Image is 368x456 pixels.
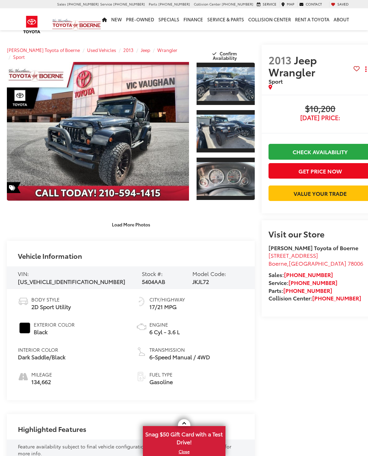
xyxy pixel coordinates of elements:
a: [PERSON_NAME] Toyota of Boerne [7,47,80,53]
a: Expand Photo 2 [197,109,255,153]
span: 6 Cyl - 3.6 L [149,328,180,336]
span: 134,662 [31,378,52,386]
span: 17/21 MPG [149,303,185,311]
img: 2013 Jeep Wrangler Sport [5,62,191,201]
a: Specials [156,8,181,30]
span: City/Highway [149,296,185,303]
strong: [PERSON_NAME] Toyota of Boerne [269,244,358,252]
span: 5404AAB [142,277,165,285]
span: Exterior Color [34,321,75,328]
a: New [109,8,124,30]
a: Sport [13,54,25,60]
span: Sport [269,77,283,85]
a: Wrangler [157,47,177,53]
span: 78006 [348,259,363,267]
span: Service [263,1,276,7]
img: 2013 Jeep Wrangler Sport [196,67,255,101]
span: #000000 [19,322,30,333]
span: Saved [337,1,349,7]
a: 2013 [123,47,134,53]
a: Rent a Toyota [293,8,332,30]
a: [PHONE_NUMBER] [284,271,333,278]
span: [GEOGRAPHIC_DATA] [289,259,346,267]
span: Boerne [269,259,287,267]
a: Used Vehicles [87,47,116,53]
span: Map [287,1,294,7]
a: Contact [297,2,324,7]
span: Confirm Availability [213,50,237,61]
a: Expand Photo 3 [197,157,255,201]
span: Transmission [149,346,210,353]
button: Load More Photos [107,218,155,230]
span: Collision Center [194,1,221,7]
a: Expand Photo 0 [7,62,189,201]
button: Confirm Availability [196,47,255,60]
img: Vic Vaughan Toyota of Boerne [52,19,101,31]
h2: Highlighted Features [18,425,86,433]
span: 6-Speed Manual / 4WD [149,353,210,361]
span: Contact [306,1,322,7]
strong: Parts: [269,286,332,294]
span: Black [34,328,75,336]
a: Jeep [141,47,150,53]
span: Dark Saddle/Black [18,353,65,361]
a: My Saved Vehicles [329,2,350,7]
span: [PHONE_NUMBER] [158,1,190,7]
a: Home [100,8,109,30]
span: Fuel Type [149,371,173,378]
img: Fuel Economy [136,296,147,307]
span: Engine [149,321,180,328]
a: Pre-Owned [124,8,156,30]
a: Map [280,2,296,7]
span: Service [100,1,112,7]
span: [PHONE_NUMBER] [113,1,145,7]
span: dropdown dots [365,66,367,72]
a: Service [255,2,278,7]
span: Special [7,182,21,193]
strong: Collision Center: [269,294,361,302]
span: Body Style [31,296,71,303]
span: [PHONE_NUMBER] [67,1,99,7]
i: mileage icon [18,371,28,381]
a: Finance [181,8,205,30]
span: [STREET_ADDRESS] [269,251,318,259]
img: 2013 Jeep Wrangler Sport [196,162,255,196]
span: Snag $50 Gift Card with a Test Drive! [144,427,225,448]
span: Gasoline [149,378,173,386]
span: JKJL72 [192,277,209,285]
span: [US_VEHICLE_IDENTIFICATION_NUMBER] [18,277,125,285]
h2: Vehicle Information [18,252,82,259]
a: [PHONE_NUMBER] [283,286,332,294]
strong: Sales: [269,271,333,278]
a: About [332,8,351,30]
a: [PHONE_NUMBER] [288,278,337,286]
span: Sales [57,1,66,7]
span: 2D Sport Utility [31,303,71,311]
a: Service & Parts: Opens in a new tab [205,8,246,30]
span: VIN: [18,269,29,277]
span: Parts [149,1,157,7]
span: 2013 [269,52,292,67]
a: Collision Center [246,8,293,30]
span: Jeep Wrangler [269,52,318,79]
a: [PHONE_NUMBER] [312,294,361,302]
img: Toyota [19,13,45,36]
span: Model Code: [192,269,226,277]
span: Stock #: [142,269,163,277]
strong: Service: [269,278,337,286]
a: [STREET_ADDRESS] Boerne,[GEOGRAPHIC_DATA] 78006 [269,251,363,267]
img: 2013 Jeep Wrangler Sport [196,115,255,148]
span: Mileage [31,371,52,378]
span: [PHONE_NUMBER] [222,1,253,7]
a: Expand Photo 1 [197,62,255,106]
span: , [269,259,363,267]
span: Interior Color [18,346,65,353]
